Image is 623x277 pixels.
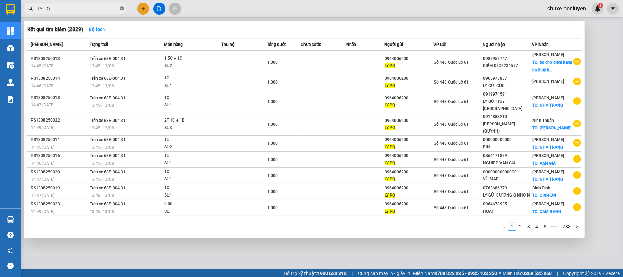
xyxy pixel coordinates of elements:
span: Số 448 Quốc Lộ 61 [434,189,469,194]
span: Trạng thái [90,42,108,47]
span: TC: CAM RANH [532,209,561,214]
div: 000000000000 [483,136,532,143]
div: RS1308250019 [31,185,88,192]
span: LY PQ [385,209,395,214]
span: Món hàng [164,42,183,47]
span: ••• [549,223,560,231]
span: Tổng cước [267,42,286,47]
div: RS1308250023 [31,201,88,208]
div: VŨ MẬP [483,176,532,183]
div: 1C [164,216,216,224]
span: Số 448 Quốc Lộ 61 [434,122,469,127]
span: Số 448 Quốc Lộ 61 [434,205,469,210]
div: 0964006200 [385,136,433,143]
span: 13:45 - 13/08 [90,209,114,214]
span: TC: NHA TRANG [532,177,563,182]
span: Số 448 Quốc Lộ 61 [434,99,469,104]
span: LY PQ [385,63,395,68]
a: 4 [533,223,541,230]
span: 1.000 [267,99,278,104]
span: Trên xe 68E-004.31 [90,169,126,174]
span: [PERSON_NAME] [532,52,564,57]
span: 13:45 - 13/08 [90,84,114,88]
div: 0919974591 [483,91,532,98]
span: Trên xe 68E-004.31 [90,218,126,223]
div: 0964006200 [385,117,433,124]
span: 13:45 - 13/08 [90,161,114,166]
button: left [500,223,508,231]
span: Người nhận [483,42,505,47]
span: notification [7,247,14,254]
span: TC: NHA TRANG [532,103,563,108]
span: Trên xe 68E-004.31 [90,153,126,158]
span: 13:45 - 13/08 [90,126,114,130]
span: Trên xe 68E-004.31 [90,76,126,81]
span: question-circle [7,232,14,238]
div: 0866171879 [483,152,532,160]
span: LY PQ [385,177,395,181]
span: LY PQ [385,144,395,149]
span: 14:47 [DATE] [31,177,54,182]
span: Số 448 Quốc Lộ 61 [434,80,469,85]
div: 0964006200 [385,185,433,192]
div: 1C [164,168,216,176]
span: Trên xe 68E-004.31 [90,137,126,142]
span: plus-circle [573,97,581,105]
div: 0964678935 [483,201,532,208]
span: VP Nhận [532,42,549,47]
span: 1.000 [267,173,278,178]
li: Next Page [573,223,581,231]
span: [PERSON_NAME] [532,202,564,206]
span: TC: Q NHƠN [532,193,556,198]
span: [PERSON_NAME] [532,137,564,142]
span: [PERSON_NAME] [532,96,564,100]
img: warehouse-icon [7,216,14,223]
span: [PERSON_NAME] [532,218,564,223]
div: SL: 1 [164,82,216,90]
div: 0905973837 [483,75,532,82]
div: 1,5C + 1C [164,55,216,62]
strong: Bộ lọc [89,27,107,32]
li: 2 [516,223,524,231]
span: [PERSON_NAME] [31,42,63,47]
span: Thu hộ [221,42,234,47]
span: plus-circle [573,171,581,179]
a: 2 [517,223,524,230]
div: 0964006200 [385,168,433,176]
div: 0964006200 [385,201,433,208]
div: 1C [164,75,216,82]
span: 13:45 - 13/08 [90,64,114,68]
img: warehouse-icon [7,79,14,86]
span: TC: NHA TRANG [532,145,563,150]
div: 1C [164,136,216,143]
span: [PERSON_NAME] [532,153,564,158]
span: Chưa cước [301,42,321,47]
span: Số 448 Quốc Lộ 61 [434,157,469,162]
div: RS1308250022 [31,117,88,124]
div: RS1308250013 [31,55,88,62]
span: 13:45 - 13/08 [90,103,114,108]
span: 1.000 [267,157,278,162]
div: SL: 1 [164,192,216,199]
h3: Kết quả tìm kiếm ( 2829 ) [27,26,83,33]
div: SL: 1 [164,102,216,109]
img: logo-vxr [6,4,15,15]
span: right [575,224,579,228]
span: 1.000 [267,122,278,127]
li: Previous Page [500,223,508,231]
span: Trên xe 68E-004.31 [90,186,126,190]
span: 1.000 [267,80,278,85]
li: 4 [533,223,541,231]
span: TC: bo cho diem hang ba thuy k... [532,60,572,72]
div: RS1308250020 [31,168,88,176]
div: LY GỬI CÚC [483,82,532,89]
span: Trên xe 68E-004.31 [90,56,126,61]
button: Bộ lọcdown [83,24,113,35]
div: 0964006200 [385,95,433,102]
span: 1.000 [267,205,278,210]
div: [PERSON_NAME] (QUỲNH) [483,121,532,135]
span: 14:49 [DATE] [31,209,54,214]
span: 13:45 - 13/08 [90,177,114,182]
div: 0964006200 [385,75,433,82]
div: 0914883210 [483,113,532,121]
